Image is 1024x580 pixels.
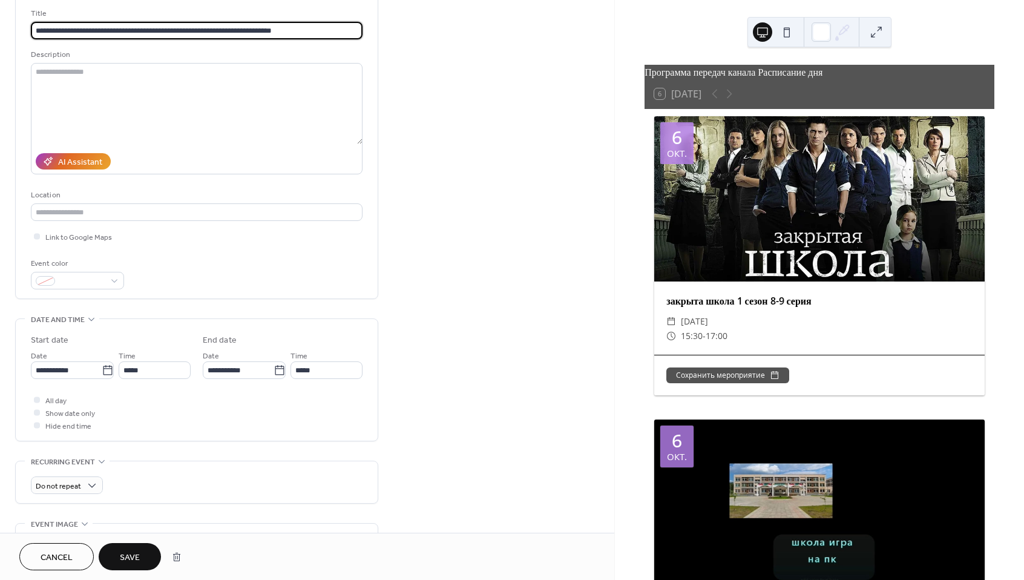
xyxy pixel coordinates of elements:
span: Do not repeat [36,479,81,493]
span: Show date only [45,407,95,420]
div: Программа передач канала Расписание дня [645,65,994,79]
div: окт. [667,149,687,158]
div: Description [31,48,360,61]
span: Recurring event [31,456,95,469]
div: окт. [667,452,687,461]
div: ​ [666,314,676,329]
span: Date [31,350,47,363]
div: AI Assistant [58,156,102,169]
span: Link to Google Maps [45,231,112,244]
button: Сохранить мероприятие [666,367,789,383]
span: Hide end time [45,420,91,433]
span: Date [203,350,219,363]
button: AI Assistant [36,153,111,170]
span: 17:00 [706,329,727,343]
div: Location [31,189,360,202]
span: 15:30 [681,329,703,343]
button: Save [99,543,161,570]
div: Event color [31,257,122,270]
div: ​ [666,329,676,343]
span: Date and time [31,314,85,326]
span: Event image [31,518,78,531]
span: All day [45,395,67,407]
div: Title [31,7,360,20]
div: 6 [672,128,682,147]
span: Cancel [41,552,73,564]
div: закрыта школа 1 сезон 8-9 серия [654,294,985,308]
button: Cancel [19,543,94,570]
span: Time [119,350,136,363]
span: Time [290,350,307,363]
div: Start date [31,334,68,347]
div: End date [203,334,237,347]
span: - [703,329,706,343]
div: 6 [672,432,682,450]
span: [DATE] [681,314,708,329]
span: Save [120,552,140,564]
